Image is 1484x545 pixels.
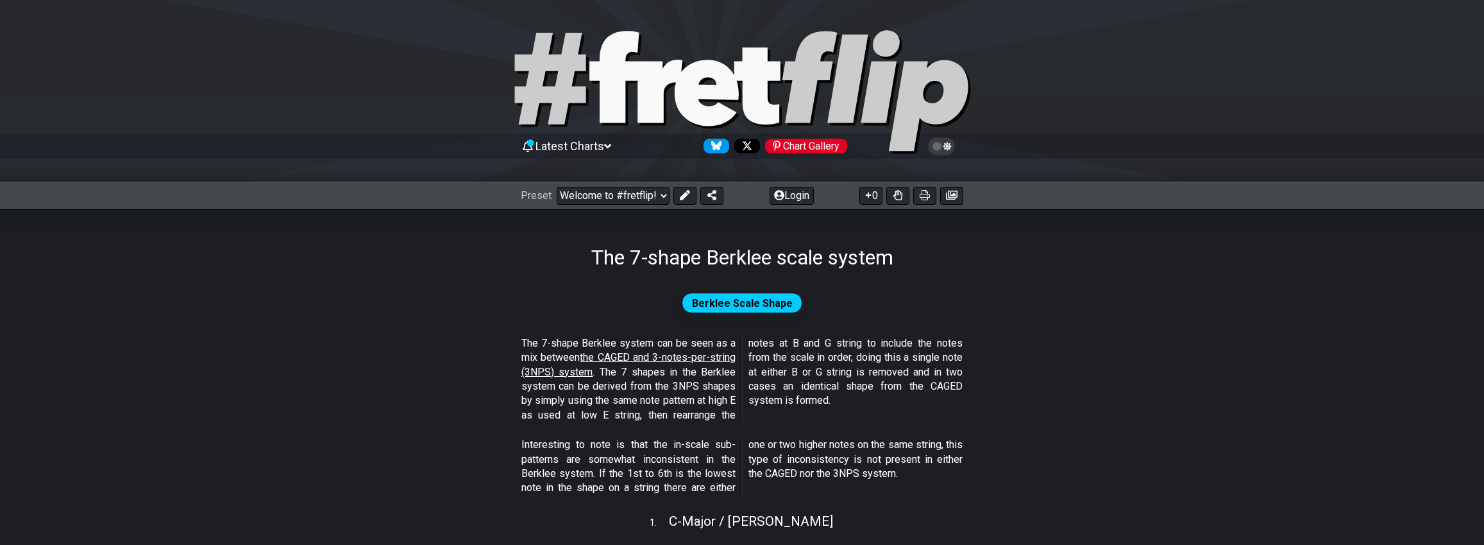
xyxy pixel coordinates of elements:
a: Follow #fretflip at Bluesky [698,139,729,153]
button: Share Preset [700,187,723,205]
button: Edit Preset [673,187,696,205]
div: Chart Gallery [765,139,847,153]
span: the CAGED and 3-notes-per-string (3NPS) system [521,351,736,377]
button: Create image [940,187,963,205]
a: Follow #fretflip at X [729,139,760,153]
span: Preset [521,189,552,202]
span: Berklee Scale Shape [692,294,793,313]
span: Toggle light / dark theme [934,141,949,152]
a: #fretflip at Pinterest [760,139,847,153]
h1: The 7-shape Berklee scale system [591,245,893,270]
span: C - Major / [PERSON_NAME] [669,514,833,529]
button: Login [770,187,814,205]
span: Latest Charts [535,139,604,153]
button: 0 [859,187,882,205]
p: Interesting to note is that the in-scale sub-patterns are somewhat inconsistent in the Berklee sy... [521,438,963,496]
select: Preset [557,187,670,205]
span: 1 . [650,516,669,530]
button: Toggle Dexterity for all fretkits [886,187,909,205]
button: Print [913,187,936,205]
p: The 7-shape Berklee system can be seen as a mix between . The 7 shapes in the Berklee system can ... [521,336,963,422]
